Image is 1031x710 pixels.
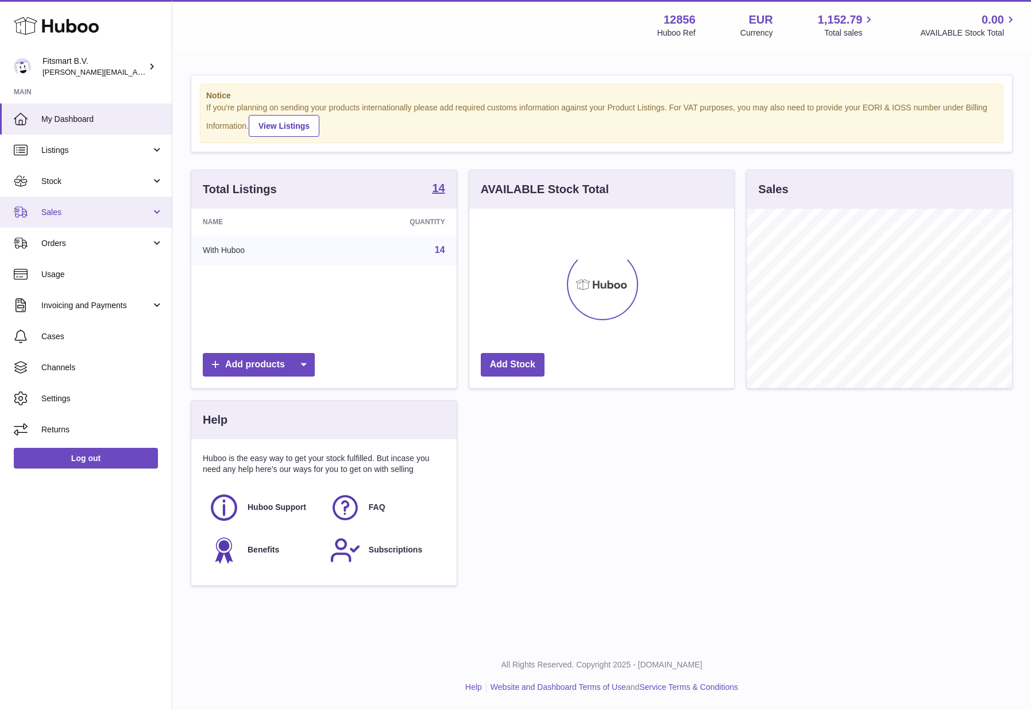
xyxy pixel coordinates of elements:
a: Service Terms & Conditions [639,682,738,692]
a: Add Stock [481,353,545,377]
strong: 12856 [663,12,696,28]
span: Subscriptions [369,544,422,555]
span: Total sales [824,28,875,39]
h3: Sales [758,182,788,197]
span: Listings [41,145,151,156]
th: Name [191,209,331,235]
div: Fitsmart B.V. [43,56,146,78]
span: Channels [41,362,163,373]
span: Sales [41,207,151,218]
span: AVAILABLE Stock Total [920,28,1017,39]
a: FAQ [330,492,439,523]
span: 1,152.79 [818,12,863,28]
span: 0.00 [982,12,1004,28]
a: Benefits [208,535,318,566]
td: With Huboo [191,235,331,265]
span: My Dashboard [41,114,163,125]
li: and [486,682,738,693]
span: Cases [41,331,163,342]
span: Settings [41,393,163,404]
span: Returns [41,424,163,435]
strong: 14 [432,182,445,194]
span: Benefits [248,544,279,555]
a: Add products [203,353,315,377]
a: 1,152.79 Total sales [818,12,876,39]
h3: AVAILABLE Stock Total [481,182,609,197]
div: Currency [740,28,773,39]
a: Huboo Support [208,492,318,523]
p: Huboo is the easy way to get your stock fulfilled. But incase you need any help here's our ways f... [203,453,445,475]
strong: EUR [748,12,773,28]
a: 0.00 AVAILABLE Stock Total [920,12,1017,39]
th: Quantity [331,209,457,235]
span: Stock [41,176,151,187]
img: jonathan@leaderoo.com [14,58,31,75]
p: All Rights Reserved. Copyright 2025 - [DOMAIN_NAME] [182,659,1022,670]
a: Help [465,682,482,692]
strong: Notice [206,90,997,101]
span: [PERSON_NAME][EMAIL_ADDRESS][DOMAIN_NAME] [43,67,230,76]
a: 14 [435,245,445,255]
span: Orders [41,238,151,249]
span: Invoicing and Payments [41,300,151,311]
span: Huboo Support [248,502,306,513]
a: Log out [14,448,158,469]
span: FAQ [369,502,385,513]
span: Usage [41,269,163,280]
h3: Help [203,412,227,428]
a: Website and Dashboard Terms of Use [491,682,626,692]
a: Subscriptions [330,535,439,566]
a: View Listings [249,115,319,137]
div: If you're planning on sending your products internationally please add required customs informati... [206,102,997,137]
div: Huboo Ref [657,28,696,39]
h3: Total Listings [203,182,277,197]
a: 14 [432,182,445,196]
